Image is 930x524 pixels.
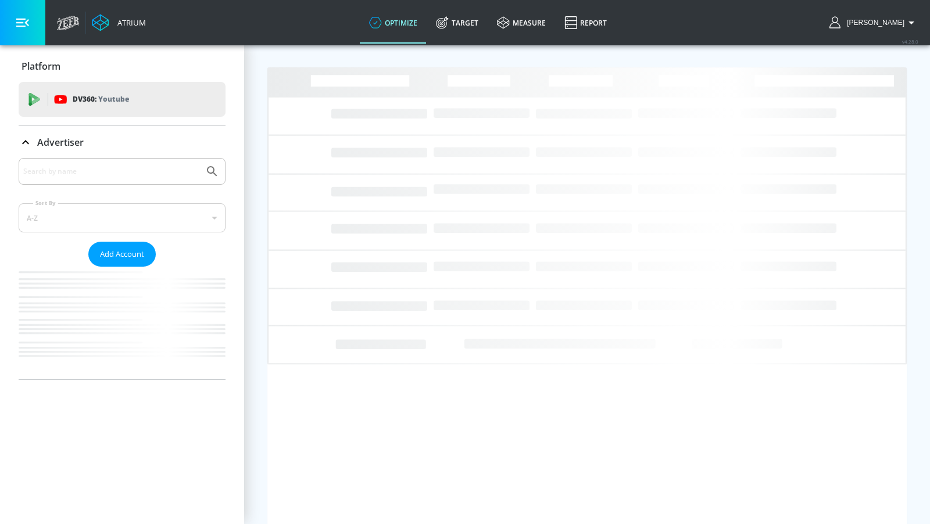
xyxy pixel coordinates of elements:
nav: list of Advertiser [19,267,226,379]
div: A-Z [19,203,226,232]
div: Advertiser [19,126,226,159]
span: Add Account [100,247,144,261]
a: Report [555,2,616,44]
div: Platform [19,50,226,82]
a: optimize [360,2,427,44]
a: measure [488,2,555,44]
p: Platform [22,60,60,73]
button: Add Account [88,242,156,267]
a: Target [427,2,488,44]
input: Search by name [23,164,199,179]
div: Atrium [113,17,146,28]
label: Sort By [33,199,58,207]
button: [PERSON_NAME] [829,16,918,30]
a: Atrium [92,14,146,31]
p: Youtube [98,93,129,105]
p: Advertiser [37,136,84,149]
p: DV360: [73,93,129,106]
div: Advertiser [19,158,226,379]
span: v 4.28.0 [902,38,918,45]
span: login as: anthony.tran@zefr.com [842,19,904,27]
div: DV360: Youtube [19,82,226,117]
